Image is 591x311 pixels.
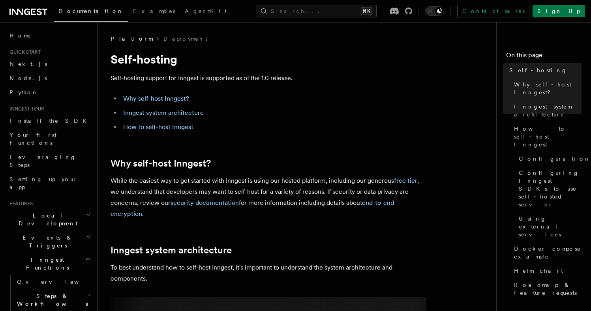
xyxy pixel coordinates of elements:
[514,267,563,275] span: Helm chart
[6,49,41,55] span: Quick start
[257,5,377,17] button: Search...⌘K
[361,7,372,15] kbd: ⌘K
[128,2,180,21] a: Examples
[516,166,582,212] a: Configuring Inngest SDKs to use self-hosted server
[6,200,33,207] span: Features
[519,215,582,238] span: Using external services
[9,154,76,168] span: Leveraging Steps
[6,212,86,227] span: Local Development
[511,264,582,278] a: Helm chart
[171,199,239,206] a: security documentation
[9,89,38,96] span: Python
[6,128,93,150] a: Your first Functions
[511,242,582,264] a: Docker compose example
[123,109,204,116] a: Inngest system architecture
[123,95,189,102] a: Why self-host Inngest?
[9,118,91,124] span: Install the SDK
[6,114,93,128] a: Install the SDK
[14,289,93,311] button: Steps & Workflows
[9,75,47,81] span: Node.js
[516,152,582,166] a: Configuration
[506,51,582,63] h4: On this page
[6,234,86,249] span: Events & Triggers
[394,177,417,184] a: free tier
[6,230,93,253] button: Events & Triggers
[514,281,582,297] span: Roadmap & feature requests
[111,175,426,219] p: While the easiest way to get started with Inngest is using our hosted platform, including our gen...
[9,176,77,190] span: Setting up your app
[514,103,582,118] span: Inngest system architecture
[58,8,124,14] span: Documentation
[519,169,582,208] span: Configuring Inngest SDKs to use self-hosted server
[511,77,582,99] a: Why self-host Inngest?
[6,253,93,275] button: Inngest Functions
[506,63,582,77] a: Self-hosting
[14,275,93,289] a: Overview
[425,6,444,16] button: Toggle dark mode
[533,5,585,17] a: Sign Up
[6,106,44,112] span: Inngest tour
[511,99,582,122] a: Inngest system architecture
[514,245,582,260] span: Docker compose example
[111,262,426,284] p: To best understand how to self-host Inngest, it's important to understand the system architecture...
[111,73,426,84] p: Self-hosting support for Inngest is supported as of the 1.0 release.
[6,150,93,172] a: Leveraging Steps
[514,81,582,96] span: Why self-host Inngest?
[457,5,529,17] a: Contact sales
[123,123,193,131] a: How to self-host Inngest
[6,85,93,99] a: Python
[6,172,93,194] a: Setting up your app
[509,66,567,74] span: Self-hosting
[9,32,32,39] span: Home
[9,132,56,146] span: Your first Functions
[111,52,426,66] h1: Self-hosting
[6,28,93,43] a: Home
[519,155,591,163] span: Configuration
[111,158,211,169] a: Why self-host Inngest?
[6,256,85,272] span: Inngest Functions
[511,122,582,152] a: How to self-host Inngest
[6,208,93,230] button: Local Development
[514,125,582,148] span: How to self-host Inngest
[17,279,98,285] span: Overview
[6,57,93,71] a: Next.js
[133,8,175,14] span: Examples
[14,292,88,308] span: Steps & Workflows
[516,212,582,242] a: Using external services
[54,2,128,22] a: Documentation
[9,61,47,67] span: Next.js
[6,71,93,85] a: Node.js
[111,245,232,256] a: Inngest system architecture
[163,35,207,43] a: Deployment
[185,8,227,14] span: AgentKit
[111,35,152,43] span: Platform
[180,2,231,21] a: AgentKit
[511,278,582,300] a: Roadmap & feature requests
